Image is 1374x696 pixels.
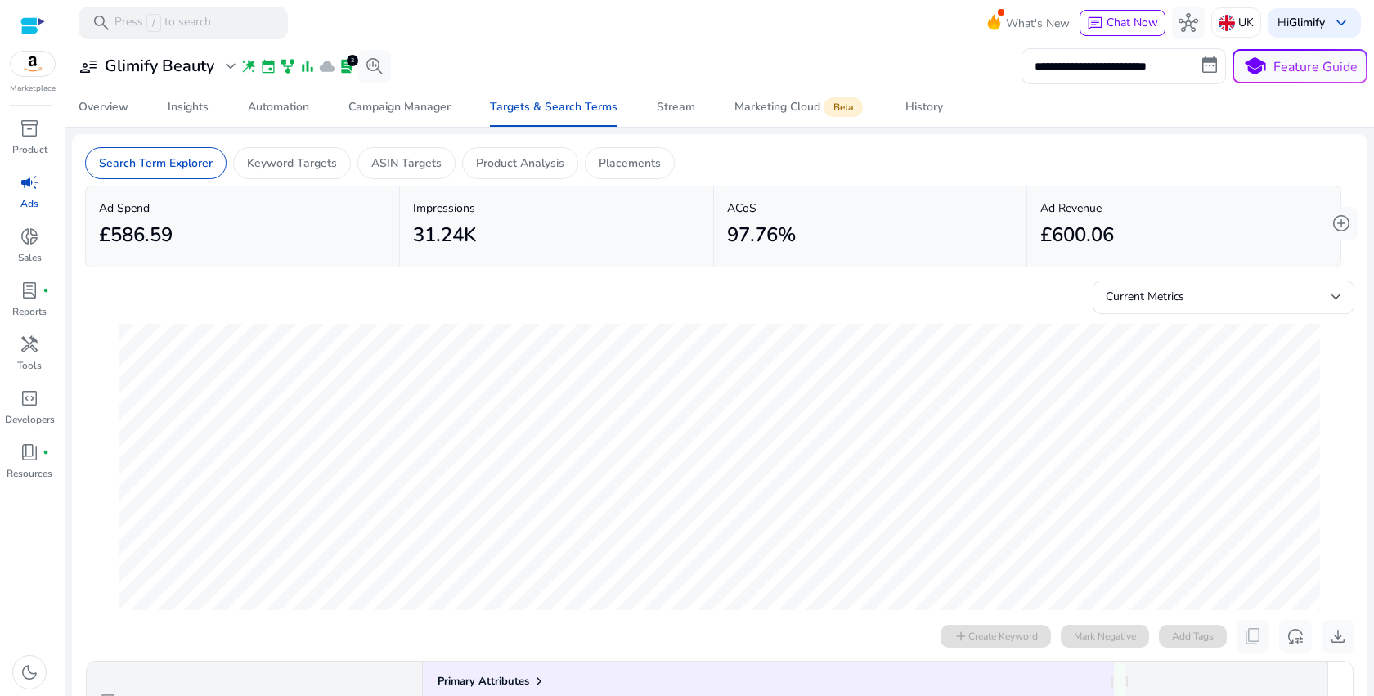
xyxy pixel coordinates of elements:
p: Product [12,142,47,157]
span: handyman [20,335,39,354]
span: / [146,14,161,32]
span: dark_mode [20,662,39,682]
span: What's New [1006,9,1070,38]
p: ASIN Targets [371,155,442,172]
p: Reports [12,304,47,319]
span: fiber_manual_record [43,449,49,456]
p: Keyword Targets [247,155,337,172]
b: Glimify [1289,15,1325,30]
span: add_circle [1331,213,1351,233]
p: Sales [18,250,42,265]
p: Placements [599,155,661,172]
span: lab_profile [339,58,355,74]
div: Marketing Cloud [734,101,866,114]
button: schoolFeature Guide [1233,49,1367,83]
span: user_attributes [79,56,98,76]
h2: 31.24K [413,223,476,247]
p: Press to search [114,14,211,32]
p: Resources [7,466,52,481]
span: Chat Now [1107,15,1158,30]
span: keyboard_arrow_down [1331,13,1351,33]
span: school [1243,55,1267,79]
span: donut_small [20,227,39,246]
div: Insights [168,101,209,113]
p: Ad Revenue [1040,200,1327,217]
span: event [260,58,276,74]
p: Impressions [413,200,700,217]
p: Hi [1277,17,1325,29]
img: amazon.svg [11,52,55,76]
span: chat [1087,16,1103,32]
h2: 97.76% [727,223,796,247]
h2: £586.59 [99,223,173,247]
img: uk.svg [1219,15,1235,31]
span: search_insights [365,56,384,76]
span: fiber_manual_record [43,287,49,294]
div: Overview [79,101,128,113]
span: family_history [280,58,296,74]
span: cloud [319,58,335,74]
span: search [92,13,111,33]
p: Feature Guide [1273,57,1358,77]
div: Stream [657,101,695,113]
button: chatChat Now [1080,10,1165,36]
div: 2 [347,55,358,66]
div: Campaign Manager [348,101,451,113]
span: hub [1179,13,1198,33]
span: book_4 [20,442,39,462]
h3: Glimify Beauty [105,56,214,76]
span: wand_stars [240,58,257,74]
span: expand_more [221,56,240,76]
p: Product Analysis [476,155,564,172]
h2: £600.06 [1040,223,1114,247]
p: Developers [5,412,55,427]
span: reset_settings [1286,626,1305,646]
p: Search Term Explorer [99,155,213,172]
span: inventory_2 [20,119,39,138]
span: code_blocks [20,388,39,408]
div: Automation [248,101,309,113]
div: History [905,101,943,113]
button: add_circle [1325,207,1358,240]
p: ACoS [727,200,1014,217]
span: Beta [824,97,863,117]
button: hub [1172,7,1205,39]
span: lab_profile [20,281,39,300]
span: Current Metrics [1106,289,1184,304]
span: campaign [20,173,39,192]
span: Primary Attributes [438,674,529,689]
p: UK [1238,8,1254,37]
button: reset_settings [1279,620,1312,653]
div: Targets & Search Terms [490,101,617,113]
button: search_insights [358,50,391,83]
span: bar_chart [299,58,316,74]
p: Marketplace [10,83,56,95]
p: Ad Spend [99,200,386,217]
button: download [1322,620,1354,653]
span: download [1328,626,1348,646]
p: Ads [20,196,38,211]
p: Tools [17,358,42,373]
